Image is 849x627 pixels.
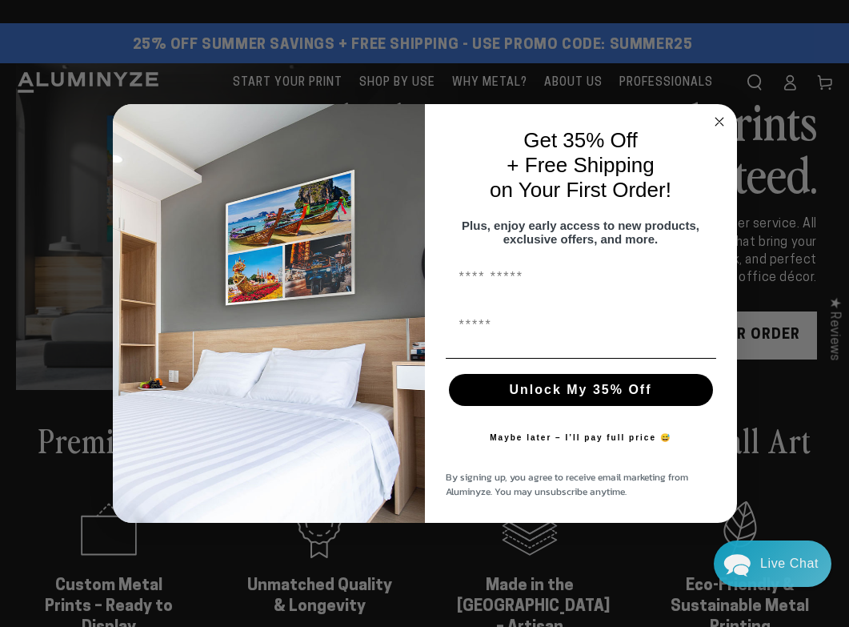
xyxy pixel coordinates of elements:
span: on Your First Order! [490,178,671,202]
img: underline [446,358,716,359]
div: Contact Us Directly [760,541,819,587]
span: By signing up, you agree to receive email marketing from Aluminyze. You may unsubscribe anytime. [446,470,688,499]
img: 728e4f65-7e6c-44e2-b7d1-0292a396982f.jpeg [113,104,425,524]
span: + Free Shipping [507,153,654,177]
button: Maybe later – I’ll pay full price 😅 [482,422,679,454]
button: Close dialog [710,112,729,131]
span: Get 35% Off [523,128,638,152]
div: Chat widget toggle [714,541,831,587]
span: Plus, enjoy early access to new products, exclusive offers, and more. [462,219,699,246]
button: Unlock My 35% Off [449,374,713,406]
